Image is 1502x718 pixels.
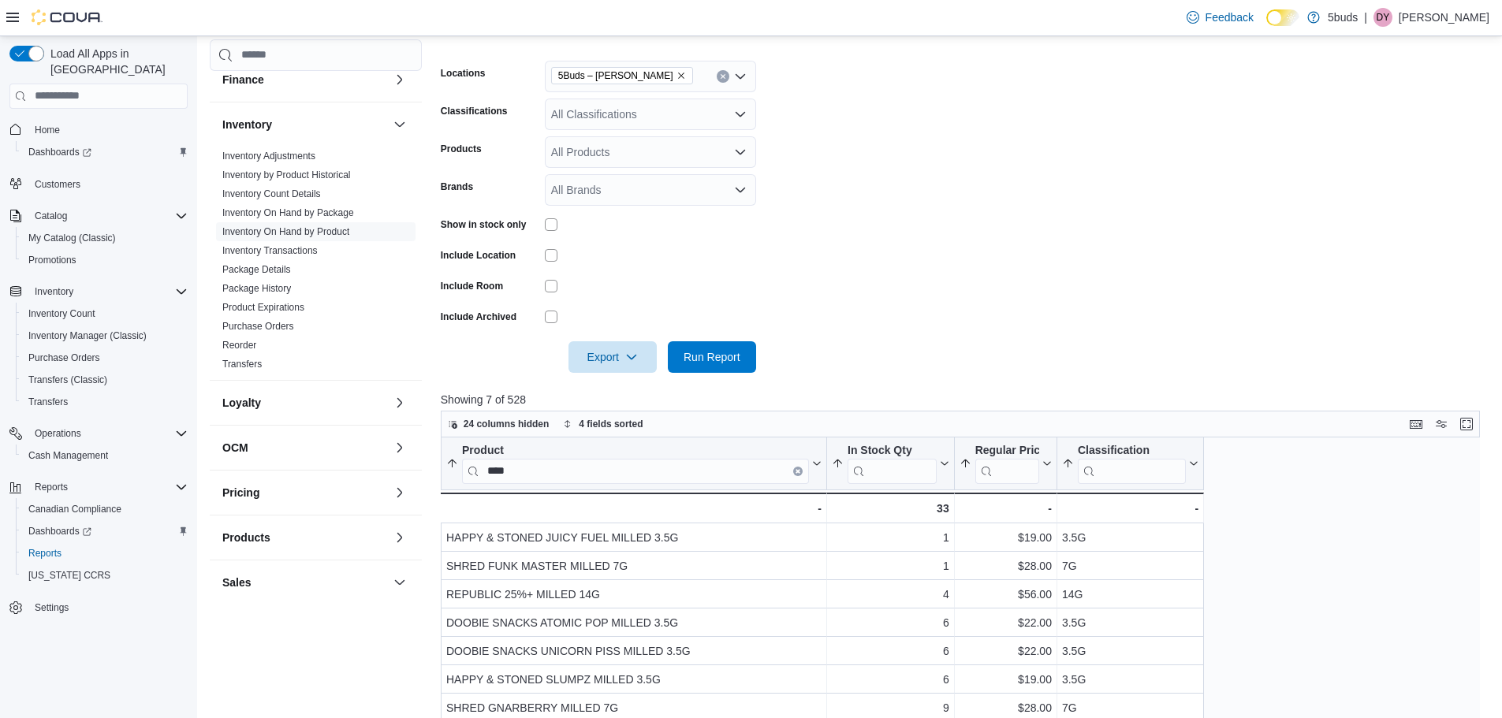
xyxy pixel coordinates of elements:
[16,564,194,586] button: [US_STATE] CCRS
[390,70,409,89] button: Finance
[22,500,188,519] span: Canadian Compliance
[16,391,194,413] button: Transfers
[390,528,409,547] button: Products
[28,206,188,225] span: Catalog
[22,326,153,345] a: Inventory Manager (Classic)
[28,146,91,158] span: Dashboards
[222,301,304,314] span: Product Expirations
[446,698,822,717] div: SHRED GNARBERRY MILLED 7G
[222,440,248,456] h3: OCM
[1399,8,1489,27] p: [PERSON_NAME]
[22,370,114,389] a: Transfers (Classic)
[28,396,68,408] span: Transfers
[28,478,188,497] span: Reports
[28,282,80,301] button: Inventory
[442,415,556,433] button: 24 columns hidden
[35,210,67,222] span: Catalog
[832,670,949,689] div: 6
[557,415,649,433] button: 4 fields sorted
[222,340,256,351] a: Reorder
[28,597,188,617] span: Settings
[222,530,270,545] h3: Products
[222,530,387,545] button: Products
[16,303,194,325] button: Inventory Count
[1457,415,1476,433] button: Enter fullscreen
[1062,556,1198,575] div: 7G
[28,282,188,301] span: Inventory
[16,542,194,564] button: Reports
[28,307,95,320] span: Inventory Count
[22,143,188,162] span: Dashboards
[222,321,294,332] a: Purchase Orders
[3,422,194,445] button: Operations
[959,585,1051,604] div: $56.00
[959,443,1051,483] button: Regular Price
[35,427,81,440] span: Operations
[22,304,102,323] a: Inventory Count
[22,566,117,585] a: [US_STATE] CCRS
[734,108,747,121] button: Open list of options
[832,613,949,632] div: 6
[28,121,66,140] a: Home
[441,180,473,193] label: Brands
[28,174,188,194] span: Customers
[22,251,83,270] a: Promotions
[959,556,1051,575] div: $28.00
[222,188,321,199] a: Inventory Count Details
[1062,698,1198,717] div: 7G
[446,556,822,575] div: SHRED FUNK MASTER MILLED 7G
[22,446,188,465] span: Cash Management
[222,245,318,256] a: Inventory Transactions
[222,395,261,411] h3: Loyalty
[22,522,188,541] span: Dashboards
[1062,670,1198,689] div: 3.5G
[222,207,354,218] a: Inventory On Hand by Package
[684,349,740,365] span: Run Report
[1180,2,1260,33] a: Feedback
[222,339,256,352] span: Reorder
[22,370,188,389] span: Transfers (Classic)
[1432,415,1451,433] button: Display options
[558,68,673,84] span: 5Buds – [PERSON_NAME]
[3,476,194,498] button: Reports
[568,341,657,373] button: Export
[1062,443,1198,483] button: Classification
[16,445,194,467] button: Cash Management
[28,175,87,194] a: Customers
[16,325,194,347] button: Inventory Manager (Classic)
[832,642,949,660] div: 6
[1062,585,1198,604] div: 14G
[22,348,188,367] span: Purchase Orders
[3,281,194,303] button: Inventory
[1078,443,1186,483] div: Classification
[222,117,272,132] h3: Inventory
[35,481,68,493] span: Reports
[441,105,508,117] label: Classifications
[462,443,809,458] div: Product
[734,70,747,83] button: Open list of options
[1062,499,1198,518] div: -
[441,311,516,323] label: Include Archived
[16,347,194,369] button: Purchase Orders
[446,613,822,632] div: DOOBIE SNACKS ATOMIC POP MILLED 3.5G
[28,120,188,140] span: Home
[35,124,60,136] span: Home
[441,143,482,155] label: Products
[1078,443,1186,458] div: Classification
[222,485,259,500] h3: Pricing
[22,500,128,519] a: Canadian Compliance
[222,320,294,333] span: Purchase Orders
[832,499,949,518] div: 33
[222,608,271,620] span: End Of Day
[1062,613,1198,632] div: 3.5G
[959,499,1051,518] div: -
[959,642,1051,660] div: $22.00
[848,443,937,458] div: In Stock Qty
[28,352,100,364] span: Purchase Orders
[222,283,291,294] a: Package History
[793,466,803,475] button: Clear input
[16,227,194,249] button: My Catalog (Classic)
[959,670,1051,689] div: $19.00
[222,395,387,411] button: Loyalty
